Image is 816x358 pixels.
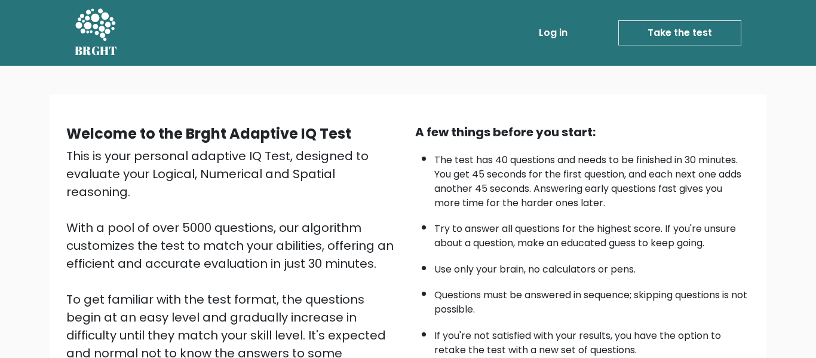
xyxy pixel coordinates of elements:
li: If you're not satisfied with your results, you have the option to retake the test with a new set ... [434,323,750,357]
a: Log in [534,21,572,45]
div: A few things before you start: [415,123,750,141]
b: Welcome to the Brght Adaptive IQ Test [66,124,351,143]
li: Try to answer all questions for the highest score. If you're unsure about a question, make an edu... [434,216,750,250]
h5: BRGHT [75,44,118,58]
a: BRGHT [75,5,118,61]
li: Use only your brain, no calculators or pens. [434,256,750,277]
a: Take the test [618,20,741,45]
li: Questions must be answered in sequence; skipping questions is not possible. [434,282,750,317]
li: The test has 40 questions and needs to be finished in 30 minutes. You get 45 seconds for the firs... [434,147,750,210]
